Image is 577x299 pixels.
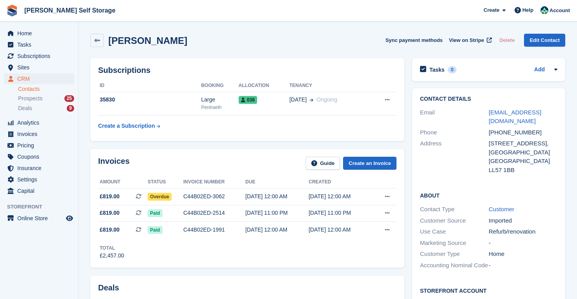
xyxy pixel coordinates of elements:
a: [EMAIL_ADDRESS][DOMAIN_NAME] [489,109,541,125]
h2: About [420,191,557,199]
span: Insurance [17,163,64,174]
div: - [489,239,557,248]
img: Dafydd Pritchard [540,6,548,14]
div: - [489,261,557,270]
span: Account [550,7,570,14]
div: [PHONE_NUMBER] [489,128,557,137]
a: Guide [306,157,340,170]
span: Sites [17,62,64,73]
h2: [PERSON_NAME] [108,35,187,46]
div: Customer Type [420,250,489,259]
a: menu [4,51,74,62]
span: Coupons [17,151,64,162]
div: [DATE] 12:00 AM [309,226,372,234]
th: Allocation [239,80,289,92]
span: Ongoing [316,96,337,103]
div: [DATE] 11:00 PM [309,209,372,217]
span: Storefront [7,203,78,211]
div: £2,457.00 [100,252,124,260]
span: CRM [17,73,64,84]
h2: Contact Details [420,96,557,102]
a: menu [4,140,74,151]
button: Sync payment methods [385,34,443,47]
a: Customer [489,206,514,212]
div: C44B02ED-1991 [183,226,245,234]
div: [DATE] 12:00 AM [245,192,309,201]
span: £819.00 [100,226,120,234]
a: menu [4,151,74,162]
span: £819.00 [100,209,120,217]
div: Home [489,250,557,259]
button: Delete [496,34,518,47]
a: Create a Subscription [98,119,160,133]
div: 35830 [98,96,201,104]
h2: Tasks [429,66,445,73]
div: 25 [64,95,74,102]
th: Status [148,176,183,188]
span: Help [522,6,533,14]
a: Add [534,65,545,74]
span: Capital [17,185,64,196]
span: Tasks [17,39,64,50]
span: [DATE] [289,96,307,104]
span: Subscriptions [17,51,64,62]
span: Deals [18,105,32,112]
h2: Deals [98,283,119,292]
a: menu [4,62,74,73]
a: menu [4,28,74,39]
div: Refurb/renovation [489,227,557,236]
h2: Subscriptions [98,66,396,75]
span: Pricing [17,140,64,151]
span: 038 [239,96,257,104]
span: Analytics [17,117,64,128]
a: menu [4,185,74,196]
div: Pentraeth [201,104,238,111]
th: Due [245,176,309,188]
span: Paid [148,209,162,217]
a: menu [4,213,74,224]
a: Prospects 25 [18,94,74,103]
a: Edit Contact [524,34,565,47]
div: [DATE] 11:00 PM [245,209,309,217]
div: LL57 1BB [489,166,557,175]
span: Settings [17,174,64,185]
div: 9 [67,105,74,112]
div: Contact Type [420,205,489,214]
a: menu [4,39,74,50]
a: Deals 9 [18,104,74,112]
div: Accounting Nominal Code [420,261,489,270]
div: 0 [448,66,457,73]
th: ID [98,80,201,92]
span: View on Stripe [449,36,484,44]
div: Total [100,245,124,252]
h2: Storefront Account [420,286,557,294]
a: menu [4,117,74,128]
a: Preview store [65,214,74,223]
a: menu [4,129,74,140]
div: C44B02ED-3062 [183,192,245,201]
div: [DATE] 12:00 AM [309,192,372,201]
div: Phone [420,128,489,137]
span: Overdue [148,193,172,201]
a: Create an Invoice [343,157,396,170]
div: [GEOGRAPHIC_DATA] [489,148,557,157]
div: Marketing Source [420,239,489,248]
span: Online Store [17,213,64,224]
th: Amount [98,176,148,188]
a: menu [4,163,74,174]
th: Created [309,176,372,188]
span: Paid [148,226,162,234]
span: Create [484,6,499,14]
div: Large [201,96,238,104]
span: Home [17,28,64,39]
a: menu [4,73,74,84]
div: Imported [489,216,557,225]
span: Prospects [18,95,42,102]
div: Email [420,108,489,126]
img: stora-icon-8386f47178a22dfd0bd8f6a31ec36ba5ce8667c1dd55bd0f319d3a0aa187defe.svg [6,5,18,16]
th: Invoice number [183,176,245,188]
div: [GEOGRAPHIC_DATA] [489,157,557,166]
span: Invoices [17,129,64,140]
a: View on Stripe [446,34,493,47]
div: Address [420,139,489,174]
